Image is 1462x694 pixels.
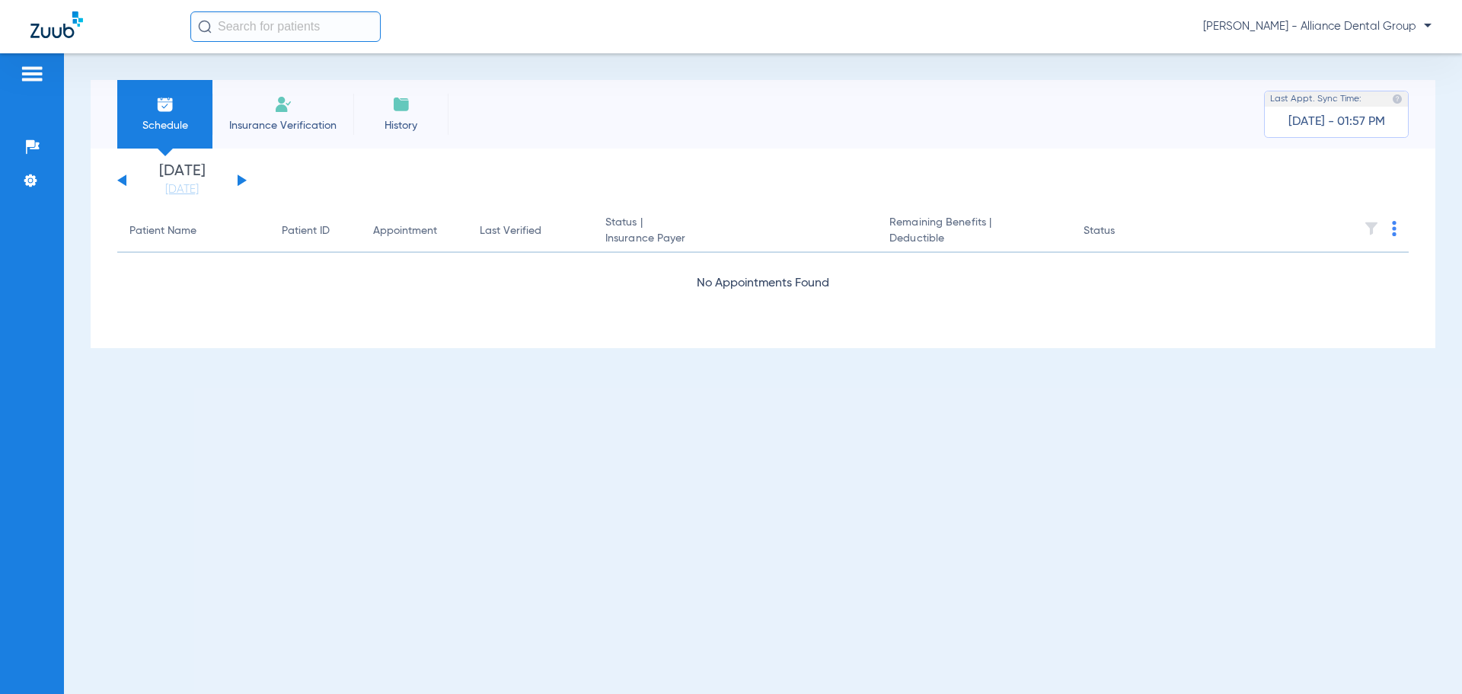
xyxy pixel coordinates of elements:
[129,118,201,133] span: Schedule
[365,118,437,133] span: History
[877,210,1071,253] th: Remaining Benefits |
[1071,210,1174,253] th: Status
[136,182,228,197] a: [DATE]
[190,11,381,42] input: Search for patients
[224,118,342,133] span: Insurance Verification
[605,231,865,247] span: Insurance Payer
[392,95,410,114] img: History
[117,274,1409,293] div: No Appointments Found
[889,231,1058,247] span: Deductible
[198,20,212,34] img: Search Icon
[1288,114,1385,130] span: [DATE] - 01:57 PM
[373,223,437,239] div: Appointment
[1392,221,1397,236] img: group-dot-blue.svg
[373,223,455,239] div: Appointment
[1203,19,1432,34] span: [PERSON_NAME] - Alliance Dental Group
[30,11,83,38] img: Zuub Logo
[129,223,257,239] div: Patient Name
[282,223,330,239] div: Patient ID
[20,65,44,83] img: hamburger-icon
[480,223,541,239] div: Last Verified
[1270,91,1361,107] span: Last Appt. Sync Time:
[1364,221,1379,236] img: filter.svg
[274,95,292,114] img: Manual Insurance Verification
[156,95,174,114] img: Schedule
[593,210,877,253] th: Status |
[136,164,228,197] li: [DATE]
[129,223,196,239] div: Patient Name
[282,223,349,239] div: Patient ID
[480,223,581,239] div: Last Verified
[1392,94,1403,104] img: last sync help info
